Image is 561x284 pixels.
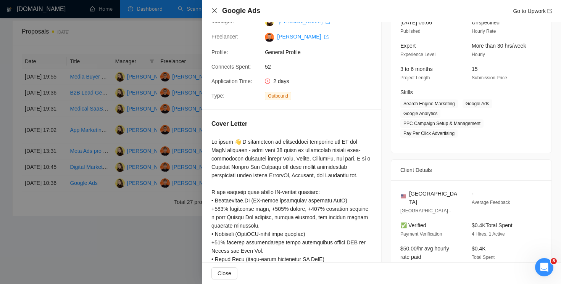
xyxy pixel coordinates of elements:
span: Published [400,29,421,34]
span: Google Analytics [400,109,440,118]
span: Unspecified [472,19,500,26]
span: $0.4K [472,245,486,252]
span: Google Ads [463,99,492,108]
span: Type: [211,93,224,99]
a: [PERSON_NAME] export [277,34,329,40]
span: $0.4K Total Spent [472,222,513,228]
button: Close [211,267,237,279]
span: More than 30 hrs/week [472,43,526,49]
span: Search Engine Marketing [400,99,458,108]
span: Average Feedback [472,200,510,205]
span: General Profile [265,48,379,56]
span: 52 [265,63,379,71]
span: [GEOGRAPHIC_DATA] [409,189,459,206]
span: export [324,35,329,39]
span: Hourly Rate [472,29,496,34]
span: Expert [400,43,416,49]
span: Submission Price [472,75,507,80]
img: 🇺🇸 [401,194,406,199]
span: PPC Campaign Setup & Management [400,119,484,128]
span: 4 Hires, 1 Active [472,231,505,237]
h5: Cover Letter [211,119,247,128]
span: Total Spent [472,255,495,260]
span: Pay Per Click Advertising [400,129,458,138]
iframe: Intercom live chat [535,258,553,276]
button: Close [211,8,218,14]
span: clock-circle [265,79,270,84]
a: Go to Upworkexport [513,8,552,14]
span: close [211,8,218,14]
span: Profile: [211,49,228,55]
span: Skills [400,89,413,95]
span: Application Time: [211,78,252,84]
span: $50.00/hr avg hourly rate paid [400,245,449,260]
span: 15 [472,66,478,72]
span: Close [218,269,231,278]
span: Hourly [472,52,485,57]
span: 2 days [273,78,289,84]
span: Project Length [400,75,430,80]
img: c14xhZlC-tuZVDV19vT9PqPao_mWkLBFZtPhMWXnAzD5A78GLaVOfmL__cgNkALhSq [265,33,274,42]
span: Payment Verification [400,231,442,237]
span: Freelancer: [211,34,239,40]
span: [DATE] 05:06 [400,19,432,26]
h4: Google Ads [222,6,260,16]
span: - [472,191,474,197]
span: Connects Spent: [211,64,251,70]
div: Client Details [400,160,542,180]
span: [GEOGRAPHIC_DATA] - [400,208,451,213]
span: export [547,9,552,13]
span: Experience Level [400,52,435,57]
span: 3 to 6 months [400,66,433,72]
span: ✅ Verified [400,222,426,228]
span: Outbound [265,92,291,100]
span: 8 [551,258,557,264]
